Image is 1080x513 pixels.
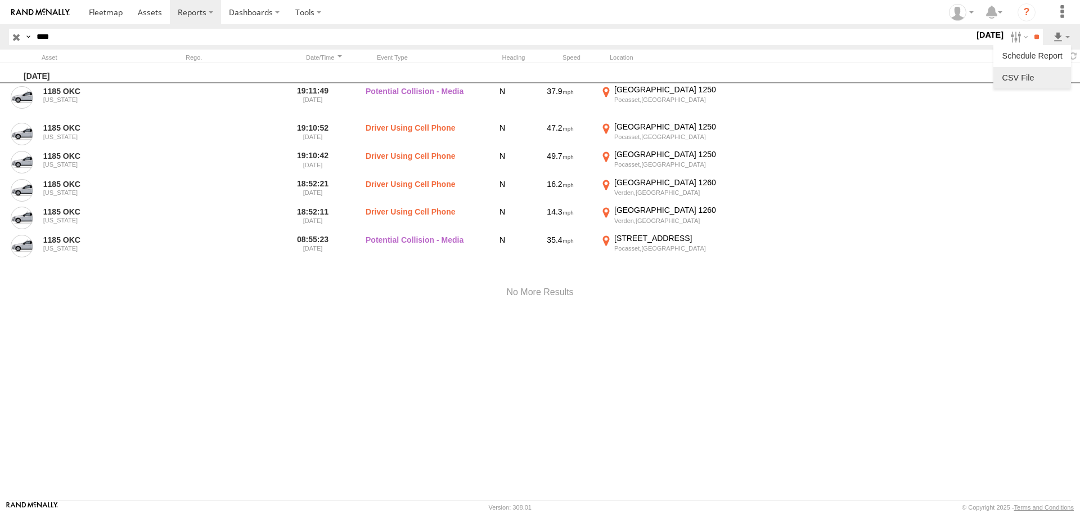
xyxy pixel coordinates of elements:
[598,149,739,175] label: Click to View Event Location
[43,133,152,140] div: [US_STATE]
[614,84,737,95] div: [GEOGRAPHIC_DATA] 1250
[43,161,152,168] div: [US_STATE]
[945,4,978,21] div: Randy Yohe
[483,177,522,203] div: N
[483,233,522,268] div: N
[43,123,152,133] a: 1185 OKC
[614,189,737,197] div: Verden,[GEOGRAPHIC_DATA]
[974,29,1006,41] label: [DATE]
[43,235,152,245] a: 1185 OKC
[526,233,594,268] div: 35.4
[24,29,33,45] label: Search Query
[1018,3,1036,21] i: ?
[962,504,1074,511] div: © Copyright 2025 -
[598,233,739,268] label: Click to View Event Location
[598,84,739,119] label: Click to View Event Location
[303,53,345,61] div: Click to Sort
[366,122,478,148] label: Driver Using Cell Phone
[526,177,594,203] div: 16.2
[614,244,737,252] div: Pocasset,[GEOGRAPHIC_DATA]
[614,177,737,188] div: [GEOGRAPHIC_DATA] 1260
[366,205,478,231] label: Driver Using Cell Phone
[43,96,152,103] div: [US_STATE]
[43,179,152,189] a: 1185 OKC
[489,504,532,511] div: Version: 308.01
[998,69,1066,86] a: CSV Export
[1052,29,1071,45] label: Export results as...
[614,122,737,132] div: [GEOGRAPHIC_DATA] 1250
[11,8,70,16] img: rand-logo.svg
[366,149,478,175] label: Driver Using Cell Phone
[1014,504,1074,511] a: Terms and Conditions
[614,205,737,215] div: [GEOGRAPHIC_DATA] 1260
[291,122,334,148] label: 19:10:52 [DATE]
[43,86,152,96] a: 1185 OKC
[43,245,152,252] div: [US_STATE]
[614,149,737,159] div: [GEOGRAPHIC_DATA] 1250
[598,122,739,148] label: Click to View Event Location
[526,122,594,148] div: 47.2
[483,149,522,175] div: N
[291,177,334,203] label: 18:52:21 [DATE]
[1066,51,1080,61] span: Refresh
[43,207,152,217] a: 1185 OKC
[614,133,737,141] div: Pocasset,[GEOGRAPHIC_DATA]
[366,177,478,203] label: Driver Using Cell Phone
[291,84,334,119] label: 19:11:49 [DATE]
[998,47,1066,64] label: Schedule Events Report
[366,84,478,119] label: Potential Collision - Media
[483,122,522,148] div: N
[614,217,737,225] div: Verden,[GEOGRAPHIC_DATA]
[291,205,334,231] label: 18:52:11 [DATE]
[614,96,737,104] div: Pocasset,[GEOGRAPHIC_DATA]
[291,149,334,175] label: 19:10:42 [DATE]
[614,233,737,243] div: [STREET_ADDRESS]
[598,205,739,231] label: Click to View Event Location
[1006,29,1030,45] label: Search Filter Options
[43,189,152,196] div: [US_STATE]
[526,149,594,175] div: 49.7
[614,160,737,168] div: Pocasset,[GEOGRAPHIC_DATA]
[366,233,478,268] label: Potential Collision - Media
[483,205,522,231] div: N
[598,177,739,203] label: Click to View Event Location
[526,205,594,231] div: 14.3
[6,502,58,513] a: Visit our Website
[291,233,334,268] label: 08:55:23 [DATE]
[43,217,152,224] div: [US_STATE]
[483,84,522,119] div: N
[526,84,594,119] div: 37.9
[43,151,152,161] a: 1185 OKC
